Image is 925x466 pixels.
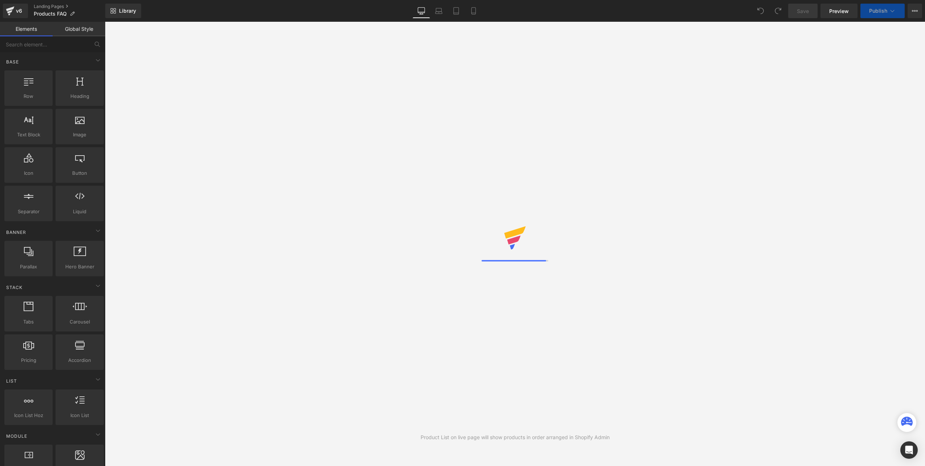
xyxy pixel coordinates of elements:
[58,208,102,215] span: Liquid
[5,433,28,440] span: Module
[53,22,105,36] a: Global Style
[58,263,102,271] span: Hero Banner
[5,284,23,291] span: Stack
[900,441,918,459] div: Open Intercom Messenger
[860,4,905,18] button: Publish
[7,208,50,215] span: Separator
[58,356,102,364] span: Accordion
[34,4,105,9] a: Landing Pages
[7,356,50,364] span: Pricing
[447,4,465,18] a: Tablet
[7,263,50,271] span: Parallax
[34,11,67,17] span: Products FAQ
[58,169,102,177] span: Button
[105,4,141,18] a: New Library
[7,131,50,139] span: Text Block
[5,229,27,236] span: Banner
[5,58,20,65] span: Base
[421,433,610,441] div: Product List on live page will show products in order arranged in Shopify Admin
[829,7,849,15] span: Preview
[465,4,482,18] a: Mobile
[58,131,102,139] span: Image
[430,4,447,18] a: Laptop
[58,412,102,419] span: Icon List
[7,169,50,177] span: Icon
[119,8,136,14] span: Library
[869,8,887,14] span: Publish
[58,318,102,326] span: Carousel
[7,92,50,100] span: Row
[7,412,50,419] span: Icon List Hoz
[820,4,858,18] a: Preview
[58,92,102,100] span: Heading
[7,318,50,326] span: Tabs
[908,4,922,18] button: More
[3,4,28,18] a: v6
[753,4,768,18] button: Undo
[771,4,785,18] button: Redo
[5,378,18,384] span: List
[413,4,430,18] a: Desktop
[15,6,24,16] div: v6
[797,7,809,15] span: Save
